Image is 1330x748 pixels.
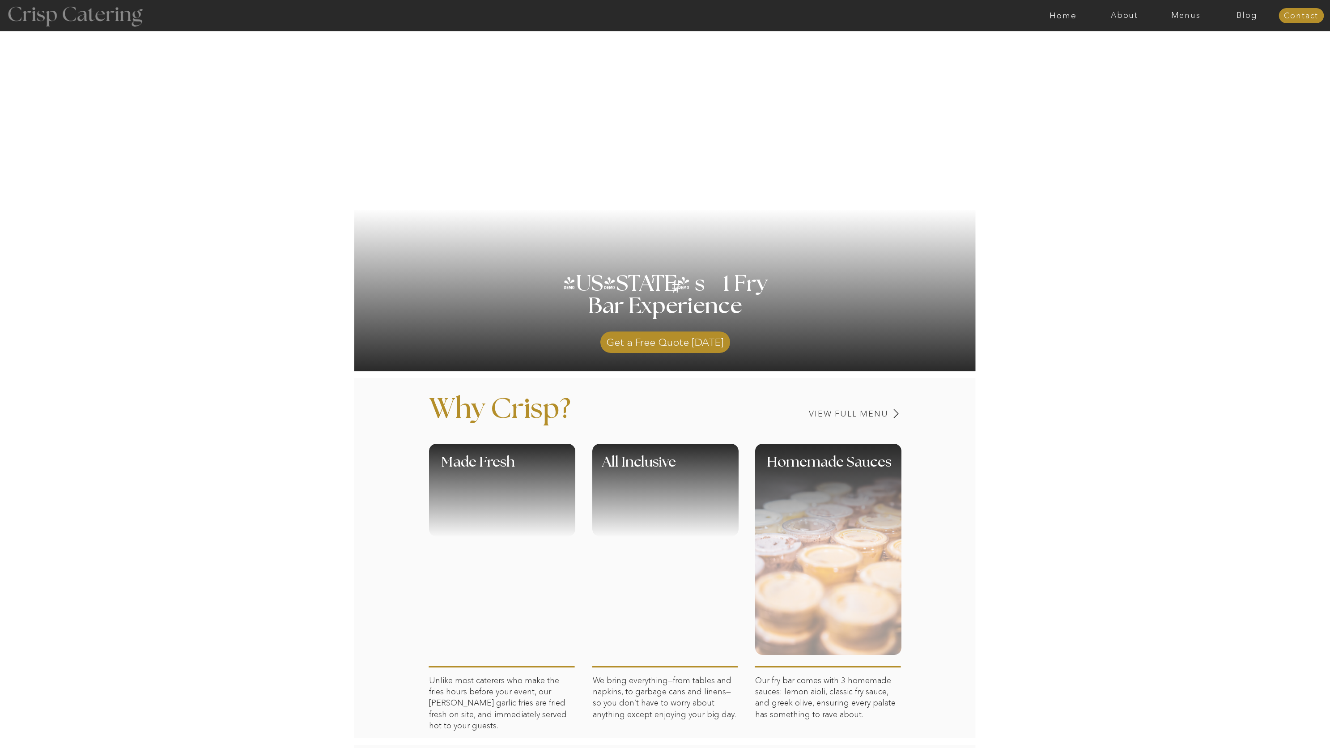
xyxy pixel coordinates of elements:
[600,327,730,353] a: Get a Free Quote [DATE]
[1033,11,1094,20] a: Home
[593,675,739,725] p: We bring everything—from tables and napkins, to garbage cans and linens—so you don’t have to worr...
[1155,11,1216,20] a: Menus
[551,273,780,340] h1: [US_STATE] s 1 Fry Bar Experience
[1094,11,1155,20] a: About
[747,410,888,418] a: View Full Menu
[652,278,703,304] h3: #
[429,395,670,437] p: Why Crisp?
[767,455,927,481] h1: Homemade Sauces
[635,273,671,295] h3: '
[602,455,794,481] h1: All Inclusive
[441,455,606,481] h1: Made Fresh
[1216,11,1278,20] a: Blog
[1279,12,1324,21] a: Contact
